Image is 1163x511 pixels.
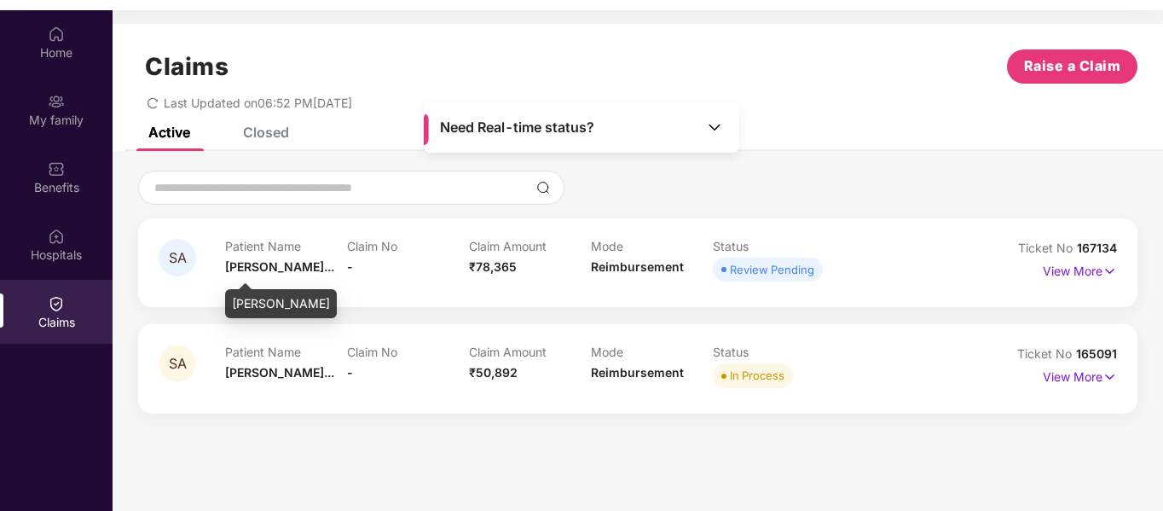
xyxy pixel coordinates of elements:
[243,124,289,141] div: Closed
[1007,49,1137,84] button: Raise a Claim
[469,259,517,274] span: ₹78,365
[225,239,347,253] p: Patient Name
[1043,363,1117,386] p: View More
[730,261,814,278] div: Review Pending
[347,345,469,359] p: Claim No
[347,239,469,253] p: Claim No
[1043,258,1117,281] p: View More
[48,160,65,177] img: svg+xml;base64,PHN2ZyBpZD0iQmVuZWZpdHMiIHhtbG5zPSJodHRwOi8vd3d3LnczLm9yZy8yMDAwL3N2ZyIgd2lkdGg9Ij...
[591,345,713,359] p: Mode
[1018,241,1077,255] span: Ticket No
[48,295,65,312] img: svg+xml;base64,PHN2ZyBpZD0iQ2xhaW0iIHhtbG5zPSJodHRwOi8vd3d3LnczLm9yZy8yMDAwL3N2ZyIgd2lkdGg9IjIwIi...
[48,93,65,110] img: svg+xml;base64,PHN2ZyB3aWR0aD0iMjAiIGhlaWdodD0iMjAiIHZpZXdCb3g9IjAgMCAyMCAyMCIgZmlsbD0ibm9uZSIgeG...
[1102,368,1117,386] img: svg+xml;base64,PHN2ZyB4bWxucz0iaHR0cDovL3d3dy53My5vcmcvMjAwMC9zdmciIHdpZHRoPSIxNyIgaGVpZ2h0PSIxNy...
[1077,241,1117,255] span: 167134
[148,124,190,141] div: Active
[169,357,187,371] span: SA
[591,365,684,380] span: Reimbursement
[169,251,187,265] span: SA
[225,289,337,318] div: [PERSON_NAME]
[145,52,229,81] h1: Claims
[591,239,713,253] p: Mode
[347,365,353,380] span: -
[469,365,518,380] span: ₹50,892
[225,259,334,274] span: [PERSON_NAME]...
[706,119,723,136] img: Toggle Icon
[48,228,65,245] img: svg+xml;base64,PHN2ZyBpZD0iSG9zcGl0YWxzIiB4bWxucz0iaHR0cDovL3d3dy53My5vcmcvMjAwMC9zdmciIHdpZHRoPS...
[713,345,835,359] p: Status
[147,96,159,110] span: redo
[225,345,347,359] p: Patient Name
[1024,55,1121,77] span: Raise a Claim
[1076,346,1117,361] span: 165091
[536,181,550,195] img: svg+xml;base64,PHN2ZyBpZD0iU2VhcmNoLTMyeDMyIiB4bWxucz0iaHR0cDovL3d3dy53My5vcmcvMjAwMC9zdmciIHdpZH...
[1017,346,1076,361] span: Ticket No
[591,259,684,274] span: Reimbursement
[713,239,835,253] p: Status
[469,239,591,253] p: Claim Amount
[164,96,352,110] span: Last Updated on 06:52 PM[DATE]
[48,26,65,43] img: svg+xml;base64,PHN2ZyBpZD0iSG9tZSIgeG1sbnM9Imh0dHA6Ly93d3cudzMub3JnLzIwMDAvc3ZnIiB3aWR0aD0iMjAiIG...
[1102,262,1117,281] img: svg+xml;base64,PHN2ZyB4bWxucz0iaHR0cDovL3d3dy53My5vcmcvMjAwMC9zdmciIHdpZHRoPSIxNyIgaGVpZ2h0PSIxNy...
[730,367,784,384] div: In Process
[347,259,353,274] span: -
[440,119,594,136] span: Need Real-time status?
[225,365,334,380] span: [PERSON_NAME]...
[469,345,591,359] p: Claim Amount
